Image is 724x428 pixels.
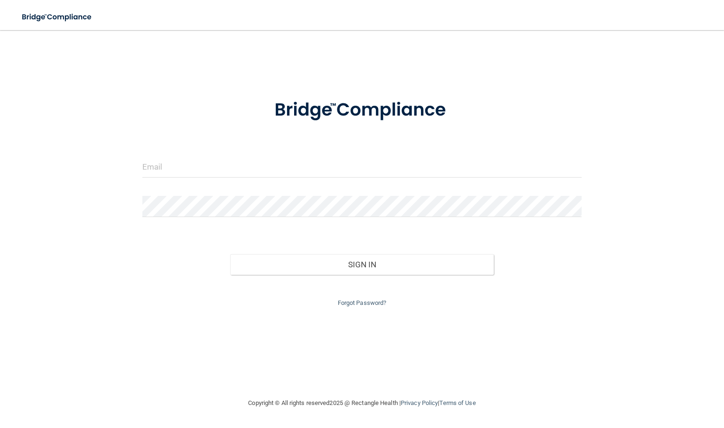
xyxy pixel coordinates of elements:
[401,399,438,406] a: Privacy Policy
[439,399,475,406] a: Terms of Use
[256,86,468,134] img: bridge_compliance_login_screen.278c3ca4.svg
[14,8,101,27] img: bridge_compliance_login_screen.278c3ca4.svg
[142,156,582,178] input: Email
[230,254,494,275] button: Sign In
[191,388,534,418] div: Copyright © All rights reserved 2025 @ Rectangle Health | |
[338,299,387,306] a: Forgot Password?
